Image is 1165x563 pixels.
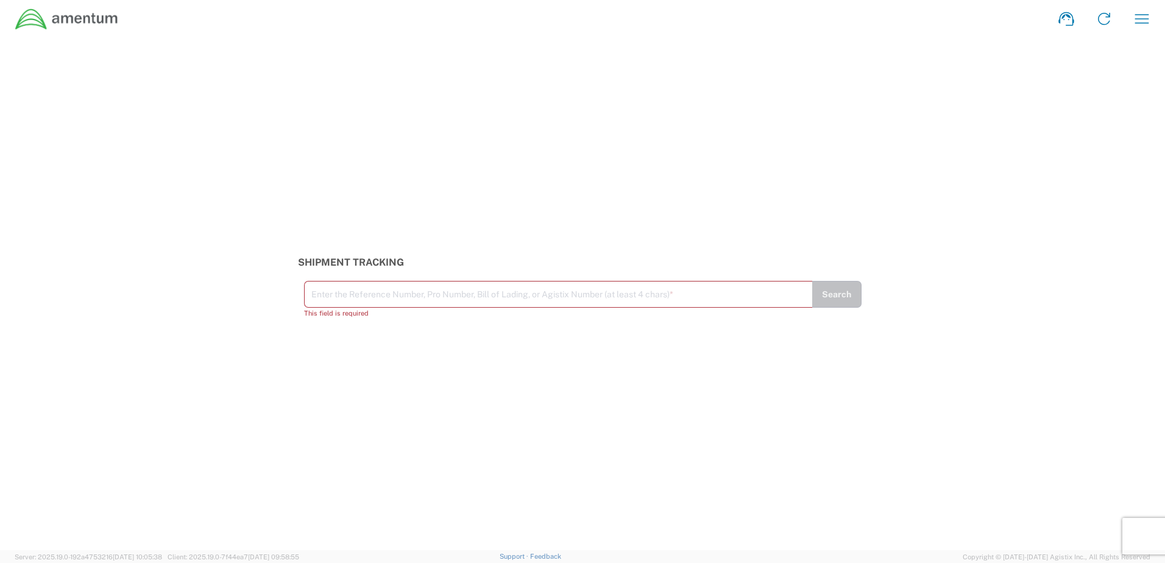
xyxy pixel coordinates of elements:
a: Feedback [530,553,561,560]
img: dyncorp [15,8,119,30]
span: Client: 2025.19.0-7f44ea7 [168,553,299,561]
a: Support [500,553,530,560]
span: Copyright © [DATE]-[DATE] Agistix Inc., All Rights Reserved [963,551,1150,562]
span: [DATE] 10:05:38 [113,553,162,561]
h3: Shipment Tracking [298,257,868,268]
span: [DATE] 09:58:55 [248,553,299,561]
span: Server: 2025.19.0-192a4753216 [15,553,162,561]
div: This field is required [304,308,812,319]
